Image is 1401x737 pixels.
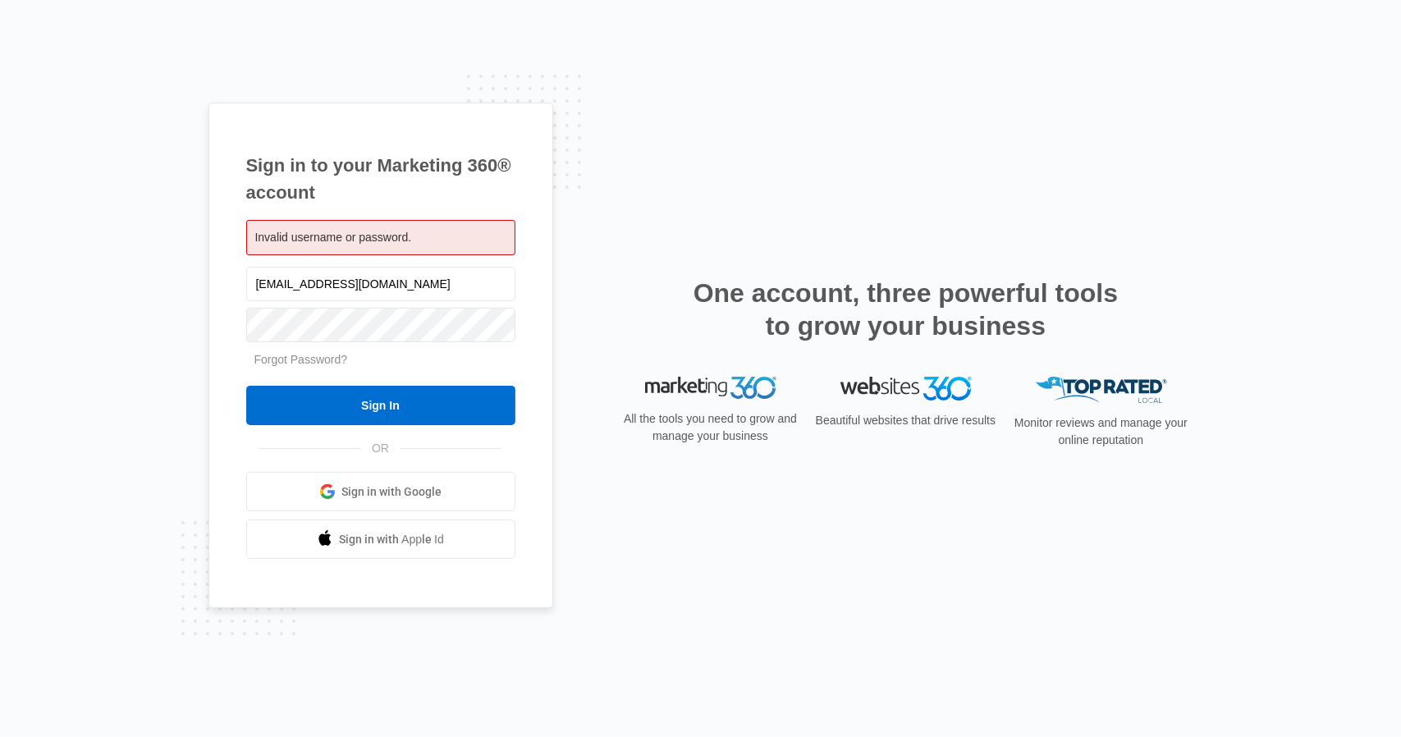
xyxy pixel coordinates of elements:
img: Top Rated Local [1036,377,1167,404]
h1: Sign in to your Marketing 360® account [246,152,515,206]
input: Email [246,267,515,301]
a: Sign in with Apple Id [246,520,515,559]
input: Sign In [246,386,515,425]
p: Beautiful websites that drive results [814,412,998,429]
img: Websites 360 [840,377,972,401]
p: All the tools you need to grow and manage your business [619,410,803,445]
img: Marketing 360 [645,377,776,400]
a: Forgot Password? [254,353,348,366]
span: Sign in with Google [341,483,442,501]
a: Sign in with Google [246,472,515,511]
h2: One account, three powerful tools to grow your business [689,277,1124,342]
span: OR [360,440,401,457]
span: Invalid username or password. [255,231,412,244]
p: Monitor reviews and manage your online reputation [1010,414,1193,449]
span: Sign in with Apple Id [339,531,444,548]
